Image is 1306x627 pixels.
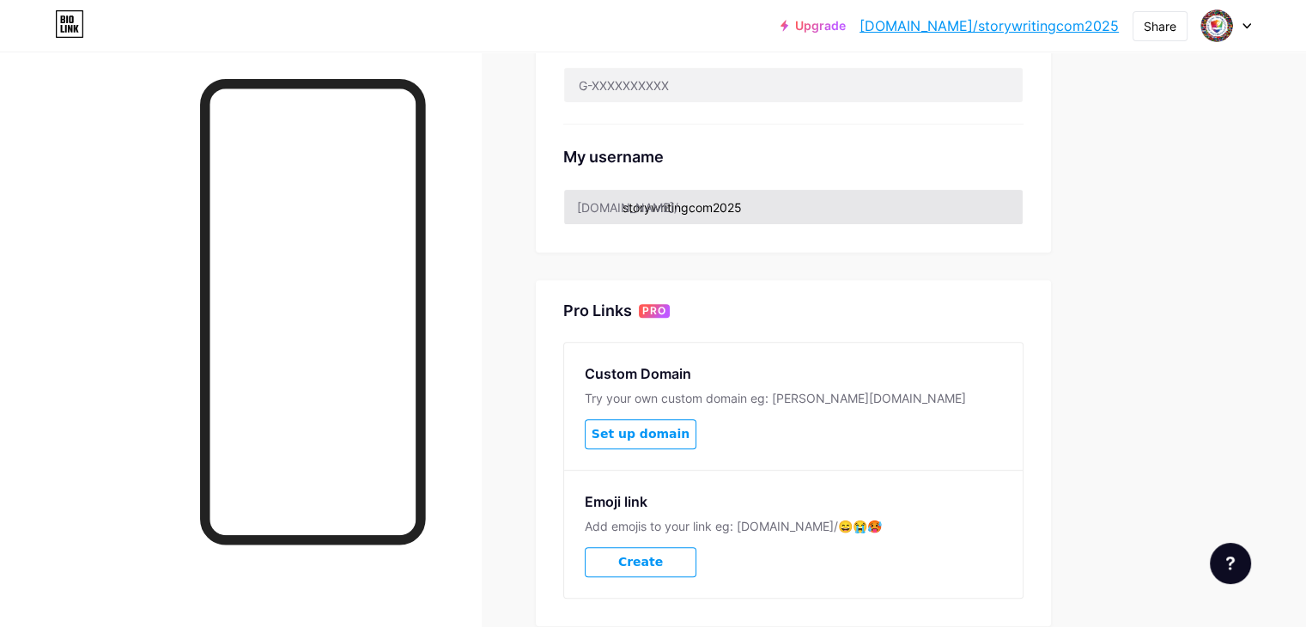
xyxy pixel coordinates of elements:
[642,304,666,318] span: PRO
[585,391,1002,405] div: Try your own custom domain eg: [PERSON_NAME][DOMAIN_NAME]
[585,491,1002,512] div: Emoji link
[781,19,846,33] a: Upgrade
[1144,17,1176,35] div: Share
[563,145,1024,168] div: My username
[860,15,1119,36] a: [DOMAIN_NAME]/storywritingcom2025
[564,190,1023,224] input: username
[585,519,1002,533] div: Add emojis to your link eg: [DOMAIN_NAME]/😄😭🥵
[564,68,1023,102] input: G-XXXXXXXXXX
[563,301,632,321] div: Pro Links
[585,547,696,577] button: Create
[1200,9,1233,42] img: storywritingcom2025
[618,555,663,569] span: Create
[585,363,1002,384] div: Custom Domain
[577,198,678,216] div: [DOMAIN_NAME]/
[585,419,696,449] button: Set up domain
[592,427,689,441] span: Set up domain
